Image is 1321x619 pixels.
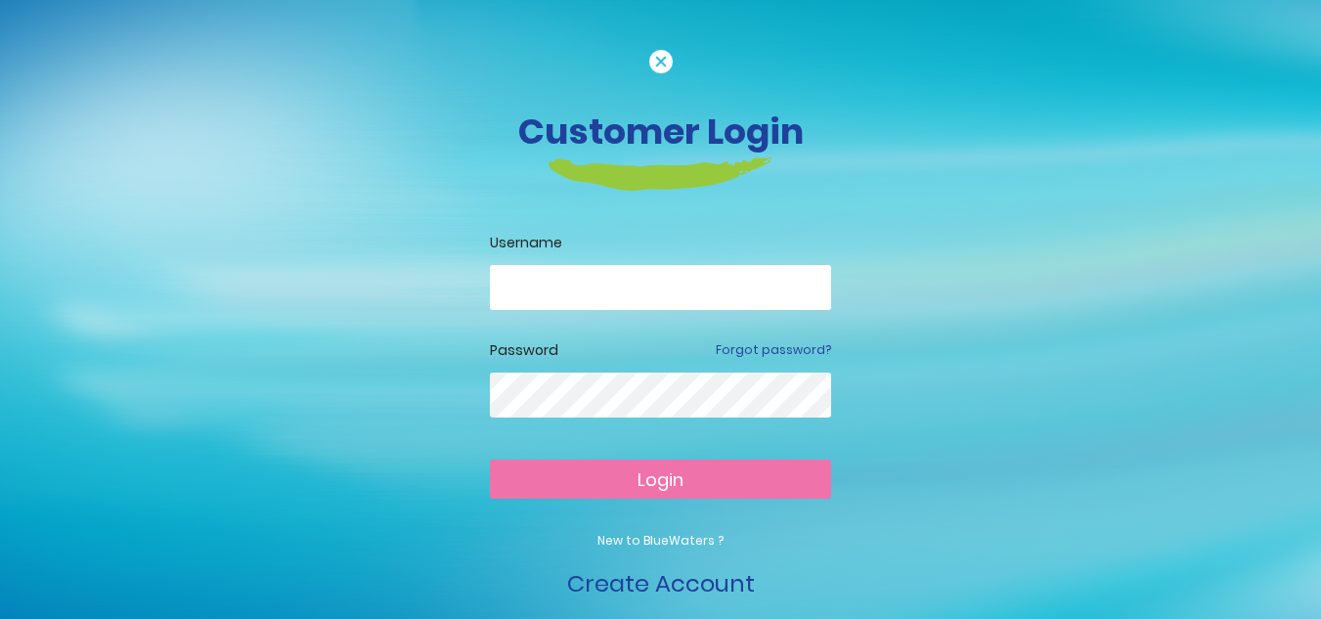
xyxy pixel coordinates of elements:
img: cancel [649,50,673,73]
span: Login [638,467,683,492]
button: Login [490,460,831,499]
label: Username [490,233,831,253]
a: Forgot password? [716,341,831,359]
img: login-heading-border.png [549,157,772,191]
p: New to BlueWaters ? [490,532,831,550]
h3: Customer Login [118,111,1204,153]
a: Create Account [567,567,755,599]
label: Password [490,340,558,361]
